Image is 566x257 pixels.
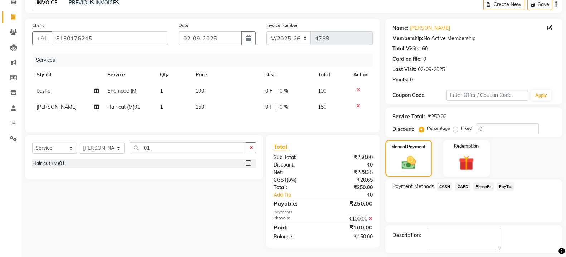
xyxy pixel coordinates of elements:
[531,90,551,101] button: Apply
[273,177,286,183] span: CGST
[392,66,416,73] div: Last Visit:
[461,125,472,132] label: Fixed
[268,176,323,184] div: ( )
[275,87,277,95] span: |
[268,215,323,223] div: PhonePe
[318,104,326,110] span: 150
[107,88,138,94] span: Shampoo (M)
[392,35,555,42] div: No Active Membership
[268,161,323,169] div: Discount:
[280,103,288,111] span: 0 %
[323,233,378,241] div: ₹150.00
[268,184,323,191] div: Total:
[392,113,425,120] div: Service Total:
[195,104,204,110] span: 150
[392,45,421,53] div: Total Visits:
[392,24,408,32] div: Name:
[32,31,52,45] button: +91
[268,169,323,176] div: Net:
[392,125,415,133] div: Discount:
[191,67,261,83] th: Price
[156,67,191,83] th: Qty
[160,104,163,110] span: 1
[418,66,445,73] div: 02-09-2025
[392,183,434,190] span: Payment Methods
[323,215,378,223] div: ₹100.00
[391,144,426,150] label: Manual Payment
[288,177,295,183] span: 9%
[392,76,408,84] div: Points:
[280,87,288,95] span: 0 %
[323,223,378,232] div: ₹100.00
[323,169,378,176] div: ₹229.35
[265,87,272,95] span: 0 F
[268,223,323,232] div: Paid:
[392,35,424,42] div: Membership:
[268,191,332,199] a: Add Tip
[422,45,428,53] div: 60
[273,209,372,215] div: Payments
[454,143,479,149] label: Redemption
[107,104,140,110] span: Hair cut (M)01
[268,233,323,241] div: Balance :
[349,67,373,83] th: Action
[454,154,478,172] img: _gift.svg
[52,31,168,45] input: Search by Name/Mobile/Email/Code
[473,182,494,191] span: PhonePe
[266,22,297,29] label: Invoice Number
[323,199,378,208] div: ₹250.00
[323,154,378,161] div: ₹250.00
[103,67,156,83] th: Service
[33,54,378,67] div: Services
[273,143,290,150] span: Total
[446,90,528,101] input: Enter Offer / Coupon Code
[323,176,378,184] div: ₹20.65
[497,182,514,191] span: PayTM
[323,184,378,191] div: ₹250.00
[37,88,50,94] span: bashu
[410,24,450,32] a: [PERSON_NAME]
[318,88,326,94] span: 100
[160,88,163,94] span: 1
[397,154,420,171] img: _cash.svg
[423,55,426,63] div: 0
[427,125,450,132] label: Percentage
[265,103,272,111] span: 0 F
[32,160,65,167] div: Hair cut (M)01
[37,104,77,110] span: [PERSON_NAME]
[455,182,470,191] span: CARD
[275,103,277,111] span: |
[392,92,447,99] div: Coupon Code
[392,232,421,239] div: Description:
[195,88,204,94] span: 100
[32,67,103,83] th: Stylist
[130,142,246,153] input: Search or Scan
[323,161,378,169] div: ₹0
[261,67,314,83] th: Disc
[314,67,349,83] th: Total
[392,55,422,63] div: Card on file:
[428,113,446,120] div: ₹250.00
[268,154,323,161] div: Sub Total:
[437,182,453,191] span: CASH
[332,191,378,199] div: ₹0
[410,76,413,84] div: 0
[268,199,323,208] div: Payable:
[32,22,44,29] label: Client
[179,22,188,29] label: Date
